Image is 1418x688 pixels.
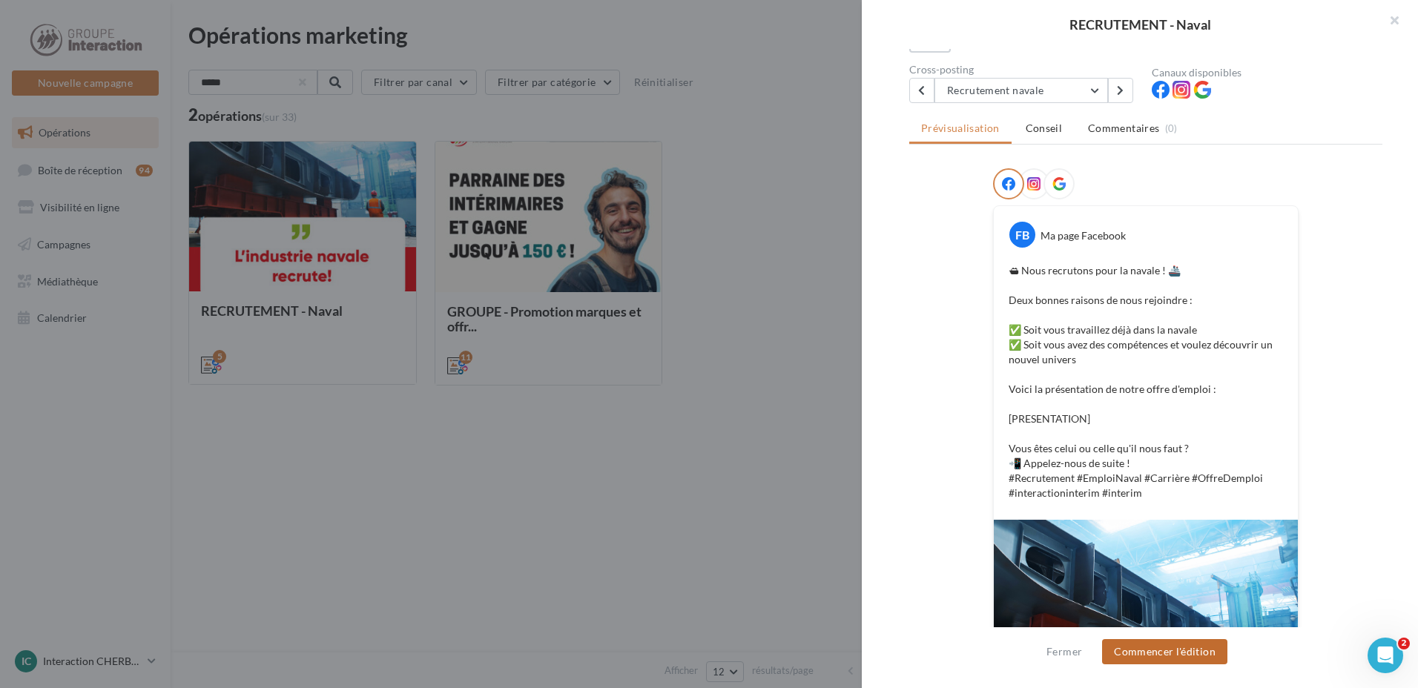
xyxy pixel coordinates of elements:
[934,78,1108,103] button: Recrutement navale
[1026,122,1062,134] span: Conseil
[1041,228,1126,243] div: Ma page Facebook
[909,64,1140,75] div: Cross-posting
[1165,122,1178,134] span: (0)
[1009,222,1035,248] div: FB
[1088,121,1159,136] span: Commentaires
[1041,643,1088,661] button: Fermer
[1009,263,1283,500] p: 🛳 Nous recrutons pour la navale ! 🚢 Deux bonnes raisons de nous rejoindre : ✅ Soit vous travaille...
[886,18,1394,31] div: RECRUTEMENT - Naval
[1398,638,1410,649] span: 2
[1368,638,1403,673] iframe: Intercom live chat
[1102,639,1227,664] button: Commencer l'édition
[1152,67,1382,78] div: Canaux disponibles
